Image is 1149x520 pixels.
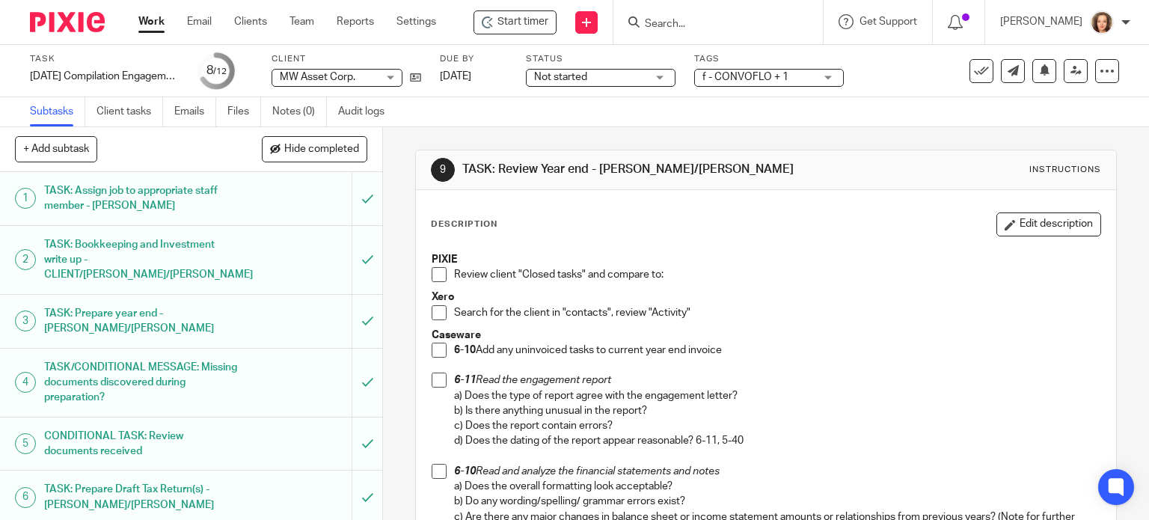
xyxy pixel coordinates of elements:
[643,18,778,31] input: Search
[44,356,239,409] h1: TASK/CONDITIONAL MESSAGE: Missing documents discovered during preparation?
[30,12,105,32] img: Pixie
[454,388,1101,403] p: a) Does the type of report agree with the engagement letter?
[694,53,844,65] label: Tags
[44,180,239,218] h1: TASK: Assign job to appropriate staff member - [PERSON_NAME]
[440,53,507,65] label: Due by
[289,14,314,29] a: Team
[431,158,455,182] div: 9
[454,433,1101,448] p: d) Does the dating of the report appear reasonable? 6-11, 5-40
[454,345,476,355] strong: 6-10
[15,487,36,508] div: 6
[44,425,239,463] h1: CONDITIONAL TASK: Review documents received
[526,53,675,65] label: Status
[96,97,163,126] a: Client tasks
[432,254,457,265] strong: PIXIE
[44,302,239,340] h1: TASK: Prepare year end - [PERSON_NAME]/[PERSON_NAME]
[30,69,180,84] div: [DATE] Compilation Engagement
[454,466,476,477] em: 6-10
[454,375,476,385] em: 6-11
[44,233,239,287] h1: TASK: Bookkeeping and Investment write up - CLIENT/[PERSON_NAME]/[PERSON_NAME]
[284,144,359,156] span: Hide completed
[272,53,421,65] label: Client
[474,10,557,34] div: MW Asset Corp. - 2025-02-02 Compilation Engagement
[15,311,36,331] div: 3
[15,188,36,209] div: 1
[454,494,1101,509] p: b) Do any wording/spelling/ grammar errors exist?
[30,97,85,126] a: Subtasks
[234,14,267,29] a: Clients
[702,72,788,82] span: f - CONVOFLO + 1
[30,53,180,65] label: Task
[454,305,1101,320] p: Search for the client in "contacts", review "Activity"
[996,212,1101,236] button: Edit description
[860,16,917,27] span: Get Support
[15,372,36,393] div: 4
[206,62,227,79] div: 8
[138,14,165,29] a: Work
[280,72,355,82] span: MW Asset Corp.
[213,67,227,76] small: /12
[454,343,1101,358] p: Add any uninvoiced tasks to current year end invoice
[476,466,720,477] em: Read and analyze the financial statements and notes
[462,162,797,177] h1: TASK: Review Year end - [PERSON_NAME]/[PERSON_NAME]
[396,14,436,29] a: Settings
[227,97,261,126] a: Files
[497,14,548,30] span: Start timer
[44,478,239,516] h1: TASK: Prepare Draft Tax Return(s) - [PERSON_NAME]/[PERSON_NAME]
[454,479,1101,494] p: a) Does the overall formatting look acceptable?
[1090,10,1114,34] img: avatar-thumb.jpg
[432,292,455,302] strong: Xero
[1029,164,1101,176] div: Instructions
[272,97,327,126] a: Notes (0)
[454,403,1101,418] p: b) Is there anything unusual in the report?
[262,136,367,162] button: Hide completed
[454,418,1101,433] p: c) Does the report contain errors?
[338,97,396,126] a: Audit logs
[174,97,216,126] a: Emails
[15,136,97,162] button: + Add subtask
[337,14,374,29] a: Reports
[534,72,587,82] span: Not started
[15,433,36,454] div: 5
[476,375,611,385] em: Read the engagement report
[1000,14,1082,29] p: [PERSON_NAME]
[30,69,180,84] div: 2025-02-02 Compilation Engagement
[454,267,1101,282] p: Review client "Closed tasks" and compare to:
[187,14,212,29] a: Email
[440,71,471,82] span: [DATE]
[431,218,497,230] p: Description
[15,249,36,270] div: 2
[432,330,481,340] strong: Caseware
